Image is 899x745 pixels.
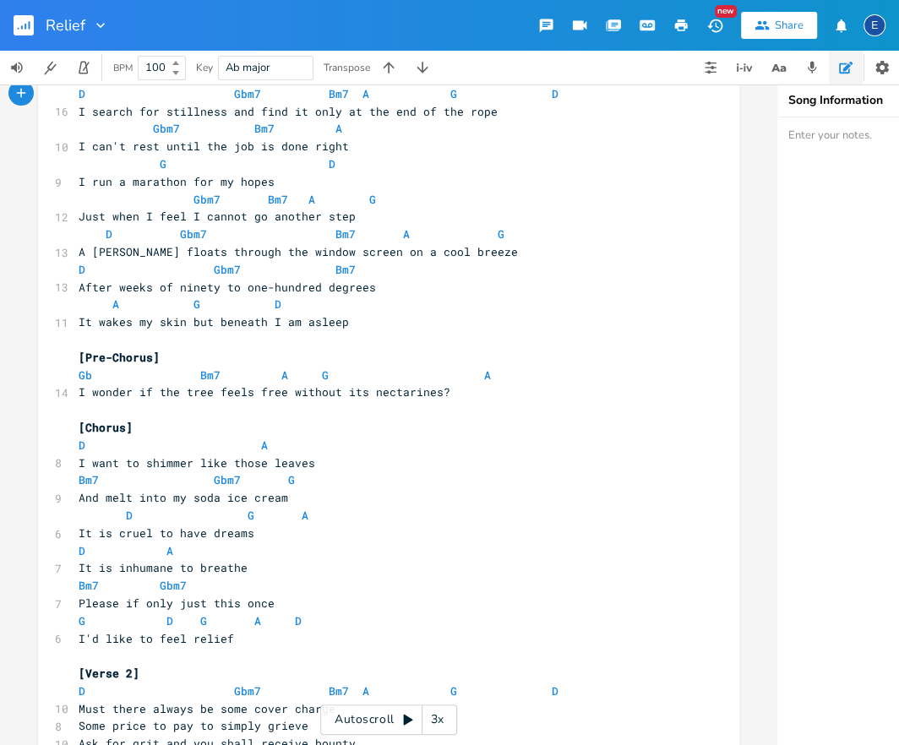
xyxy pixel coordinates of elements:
[79,438,85,453] span: D
[200,367,221,383] span: Bm7
[79,367,92,383] span: Gb
[698,10,732,41] button: New
[288,472,295,487] span: G
[79,490,288,505] span: And melt into my soda ice cream
[275,296,281,312] span: D
[79,718,308,733] span: Some price to pay to simply grieve
[79,86,85,101] span: D
[180,226,207,242] span: Gbm7
[193,192,221,207] span: Gbm7
[715,5,737,18] div: New
[335,262,356,277] span: Bm7
[214,472,241,487] span: Gbm7
[79,104,498,119] span: I search for stillness and find it only at the end of the rope
[234,683,261,699] span: Gbm7
[422,704,453,735] div: 3x
[79,683,85,699] span: D
[79,525,254,541] span: It is cruel to have dreams
[79,350,160,365] span: [Pre-Chorus]
[484,367,491,383] span: A
[166,543,173,558] span: A
[79,578,99,593] span: Bm7
[79,701,335,716] span: Must there always be some cover charge
[362,86,369,101] span: A
[864,14,885,36] div: Erin Nicole
[335,121,342,136] span: A
[552,683,558,699] span: D
[254,613,261,628] span: A
[79,472,99,487] span: Bm7
[160,578,187,593] span: Gbm7
[775,18,804,33] div: Share
[153,121,180,136] span: Gbm7
[79,384,450,400] span: I wonder if the tree feels free without its nectarines?
[552,86,558,101] span: D
[254,121,275,136] span: Bm7
[281,367,288,383] span: A
[248,508,254,523] span: G
[79,244,518,259] span: A [PERSON_NAME] floats through the window screen on a cool breeze
[79,209,356,224] span: Just when I feel I cannot go another step
[79,560,248,575] span: It is inhumane to breathe
[308,192,315,207] span: A
[126,508,133,523] span: D
[79,262,85,277] span: D
[106,226,112,242] span: D
[226,60,270,75] span: Ab major
[166,613,173,628] span: D
[79,455,315,470] span: I want to shimmer like those leaves
[160,156,166,171] span: G
[79,631,234,646] span: I'd like to feel relief
[79,420,133,435] span: [Chorus]
[450,683,457,699] span: G
[329,683,349,699] span: Bm7
[450,86,457,101] span: G
[200,613,207,628] span: G
[320,704,457,735] div: Autoscroll
[295,613,302,628] span: D
[864,6,885,45] button: E
[498,226,504,242] span: G
[79,280,376,295] span: After weeks of ninety to one-hundred degrees
[741,12,817,39] button: Share
[79,314,349,329] span: It wakes my skin but beneath I am asleep
[79,139,349,154] span: I can't rest until the job is done right
[335,226,356,242] span: Bm7
[46,18,85,33] span: Relief
[214,262,241,277] span: Gbm7
[302,508,308,523] span: A
[234,86,261,101] span: Gbm7
[196,63,213,73] div: Key
[324,63,370,73] div: Transpose
[362,683,369,699] span: A
[403,226,410,242] span: A
[261,438,268,453] span: A
[322,367,329,383] span: G
[193,296,200,312] span: G
[79,174,275,189] span: I run a marathon for my hopes
[79,666,139,681] span: [Verse 2]
[79,595,275,611] span: Please if only just this once
[113,63,133,73] div: BPM
[112,296,119,312] span: A
[79,543,85,558] span: D
[369,192,376,207] span: G
[329,156,335,171] span: D
[79,613,85,628] span: G
[329,86,349,101] span: Bm7
[268,192,288,207] span: Bm7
